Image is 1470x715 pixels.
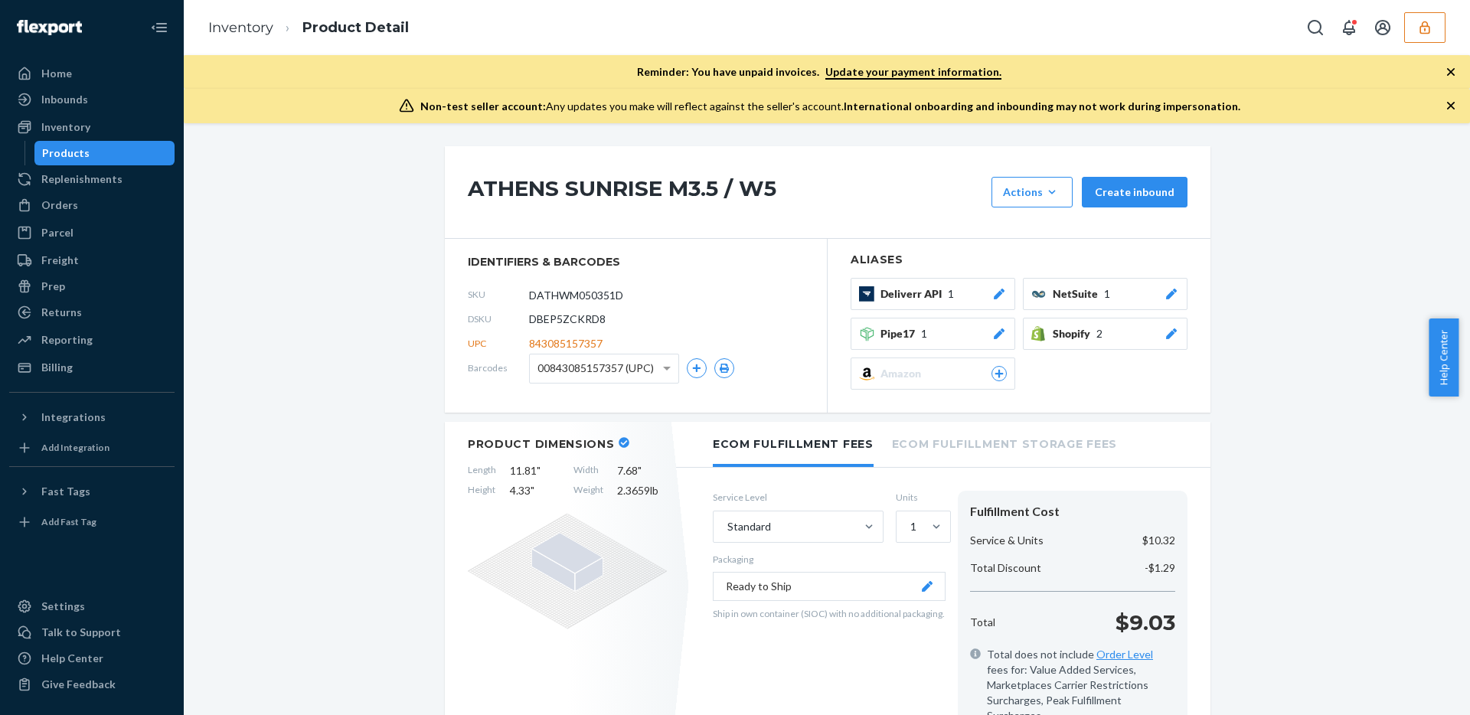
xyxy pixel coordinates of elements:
[851,254,1187,266] h2: Aliases
[851,278,1015,310] button: Deliverr API1
[529,336,603,351] span: 843085157357
[970,615,995,630] p: Total
[510,463,560,478] span: 11.81
[9,646,175,671] a: Help Center
[1082,177,1187,207] button: Create inbound
[9,300,175,325] a: Returns
[9,248,175,273] a: Freight
[510,483,560,498] span: 4.33
[208,19,273,36] a: Inventory
[9,167,175,191] a: Replenishments
[1142,533,1175,548] p: $10.32
[726,519,727,534] input: Standard
[825,65,1001,80] a: Update your payment information.
[468,337,529,350] span: UPC
[468,312,529,325] span: DSKU
[41,92,88,107] div: Inbounds
[1096,326,1102,341] span: 2
[1023,278,1187,310] button: NetSuite1
[909,519,910,534] input: 1
[617,483,667,498] span: 2.3659 lb
[468,483,496,498] span: Height
[41,410,106,425] div: Integrations
[727,519,771,534] div: Standard
[713,572,946,601] button: Ready to Ship
[880,326,921,341] span: Pipe17
[41,119,90,135] div: Inventory
[9,328,175,352] a: Reporting
[420,99,1240,114] div: Any updates you make will reflect against the seller's account.
[921,326,927,341] span: 1
[713,422,874,467] li: Ecom Fulfillment Fees
[196,5,421,51] ol: breadcrumbs
[573,483,603,498] span: Weight
[638,464,642,477] span: "
[948,286,954,302] span: 1
[41,625,121,640] div: Talk to Support
[531,484,534,497] span: "
[1053,286,1104,302] span: NetSuite
[851,318,1015,350] button: Pipe171
[420,100,546,113] span: Non-test seller account:
[41,651,103,666] div: Help Center
[991,177,1073,207] button: Actions
[851,357,1015,390] button: Amazon
[9,193,175,217] a: Orders
[41,360,73,375] div: Billing
[41,253,79,268] div: Freight
[880,366,927,381] span: Amazon
[9,87,175,112] a: Inbounds
[1104,286,1110,302] span: 1
[9,220,175,245] a: Parcel
[892,422,1117,464] li: Ecom Fulfillment Storage Fees
[41,677,116,692] div: Give Feedback
[9,436,175,460] a: Add Integration
[1096,648,1153,661] a: Order Level
[9,274,175,299] a: Prep
[910,519,916,534] div: 1
[41,279,65,294] div: Prep
[970,560,1041,576] p: Total Discount
[468,288,529,301] span: SKU
[1334,12,1364,43] button: Open notifications
[468,361,529,374] span: Barcodes
[41,225,73,240] div: Parcel
[34,141,175,165] a: Products
[41,198,78,213] div: Orders
[1300,12,1331,43] button: Open Search Box
[468,463,496,478] span: Length
[468,254,804,269] span: identifiers & barcodes
[1367,12,1398,43] button: Open account menu
[537,355,654,381] span: 00843085157357 (UPC)
[302,19,409,36] a: Product Detail
[1429,318,1459,397] button: Help Center
[896,491,946,504] label: Units
[617,463,667,478] span: 7.68
[41,515,96,528] div: Add Fast Tag
[9,479,175,504] button: Fast Tags
[42,145,90,161] div: Products
[970,533,1044,548] p: Service & Units
[537,464,541,477] span: "
[9,115,175,139] a: Inventory
[1145,560,1175,576] p: -$1.29
[713,607,946,620] p: Ship in own container (SIOC) with no additional packaging.
[1116,607,1175,638] p: $9.03
[970,503,1175,521] div: Fulfillment Cost
[1023,318,1187,350] button: Shopify2
[41,171,122,187] div: Replenishments
[9,61,175,86] a: Home
[9,405,175,429] button: Integrations
[844,100,1240,113] span: International onboarding and inbounding may not work during impersonation.
[9,355,175,380] a: Billing
[713,553,946,566] p: Packaging
[41,305,82,320] div: Returns
[144,12,175,43] button: Close Navigation
[41,484,90,499] div: Fast Tags
[41,66,72,81] div: Home
[9,620,175,645] a: Talk to Support
[573,463,603,478] span: Width
[1003,184,1061,200] div: Actions
[41,599,85,614] div: Settings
